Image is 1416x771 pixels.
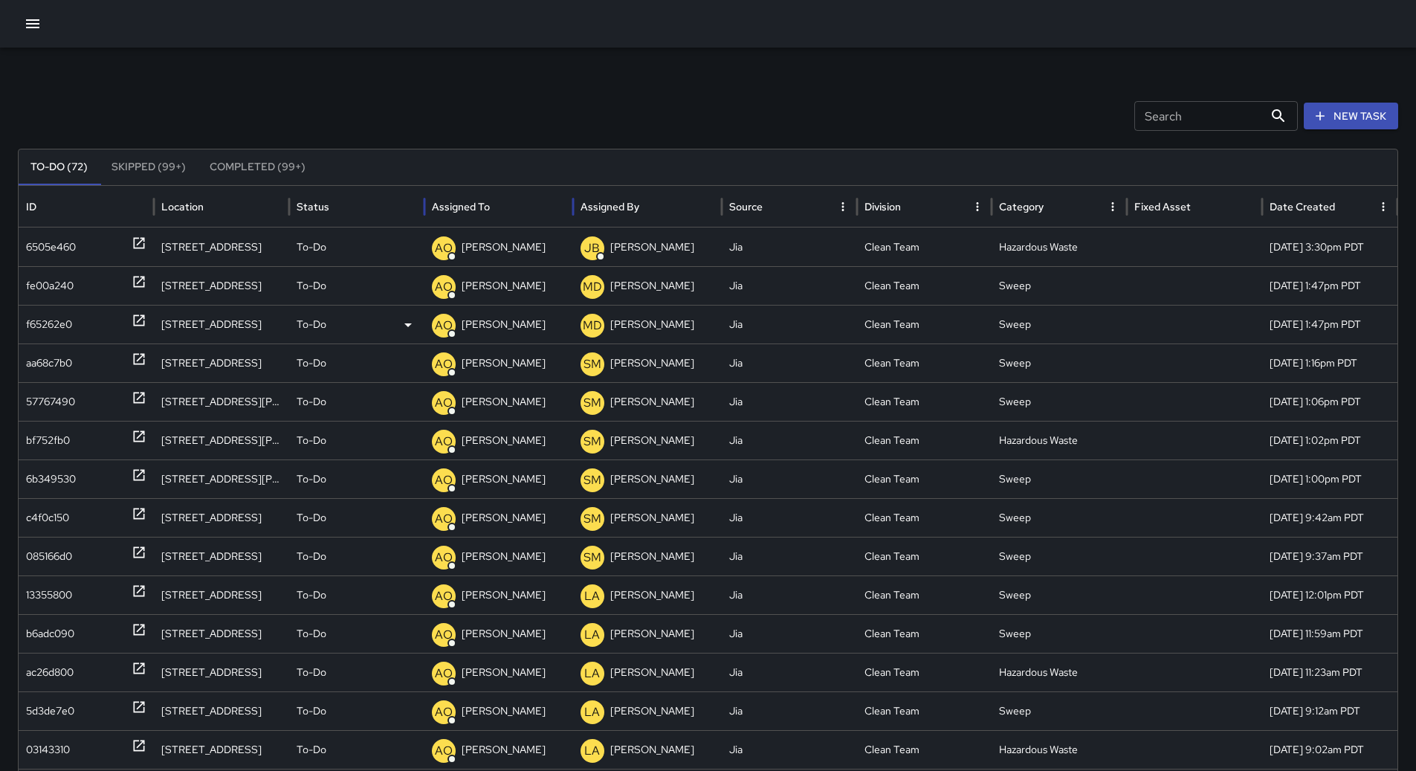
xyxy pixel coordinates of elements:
p: SM [583,355,601,373]
div: 10/8/2025, 9:37am PDT [1262,537,1397,575]
div: Assigned By [581,200,639,213]
p: [PERSON_NAME] [610,692,694,730]
div: Location [161,200,204,213]
p: SM [583,394,601,412]
div: 212 Ivy Street [154,343,289,382]
div: 10/8/2025, 3:30pm PDT [1262,228,1397,266]
div: Hazardous Waste [992,228,1127,266]
div: ac26d800 [26,654,74,691]
div: Hazardous Waste [992,421,1127,459]
p: To-Do [297,344,326,382]
p: [PERSON_NAME] [462,576,546,614]
div: Clean Team [857,228,992,266]
div: Jia [722,343,857,382]
div: 10/7/2025, 11:59am PDT [1262,614,1397,653]
p: To-Do [297,267,326,305]
p: LA [584,626,600,644]
p: LA [584,742,600,760]
div: 10/7/2025, 12:01pm PDT [1262,575,1397,614]
p: AO [435,471,453,489]
p: [PERSON_NAME] [610,731,694,769]
p: [PERSON_NAME] [610,383,694,421]
p: [PERSON_NAME] [462,383,546,421]
p: [PERSON_NAME] [462,267,546,305]
p: LA [584,665,600,683]
div: f65262e0 [26,306,72,343]
div: 10/8/2025, 1:47pm PDT [1262,266,1397,305]
p: To-Do [297,306,326,343]
div: 301 Grove Street [154,537,289,575]
div: Assigned To [432,200,490,213]
div: 399 Grove Street [154,575,289,614]
div: Sweep [992,343,1127,382]
div: aa68c7b0 [26,344,72,382]
div: Sweep [992,382,1127,421]
p: MD [583,317,602,335]
div: 10/7/2025, 11:23am PDT [1262,653,1397,691]
div: Clean Team [857,459,992,498]
p: To-Do [297,538,326,575]
p: [PERSON_NAME] [610,306,694,343]
p: [PERSON_NAME] [610,228,694,266]
div: Jia [722,266,857,305]
div: 6b349530 [26,460,76,498]
button: Division column menu [967,196,988,217]
div: Clean Team [857,653,992,691]
p: AO [435,355,453,373]
div: Clean Team [857,266,992,305]
p: AO [435,239,453,257]
div: 399 Grove Street [154,691,289,730]
div: Jia [722,691,857,730]
div: Clean Team [857,498,992,537]
p: To-Do [297,383,326,421]
div: 10/8/2025, 1:02pm PDT [1262,421,1397,459]
div: Jia [722,730,857,769]
div: Sweep [992,575,1127,614]
p: JB [584,239,600,257]
div: 6505e460 [26,228,76,266]
button: To-Do (72) [19,149,100,185]
p: [PERSON_NAME] [610,499,694,537]
button: Skipped (99+) [100,149,198,185]
div: Clean Team [857,691,992,730]
div: Sweep [992,266,1127,305]
p: To-Do [297,615,326,653]
div: 13355800 [26,576,72,614]
div: 10/8/2025, 1:16pm PDT [1262,343,1397,382]
p: AO [435,433,453,451]
div: ID [26,200,36,213]
p: [PERSON_NAME] [462,538,546,575]
p: SM [583,549,601,567]
div: 10/8/2025, 1:00pm PDT [1262,459,1397,498]
div: Sweep [992,305,1127,343]
p: To-Do [297,692,326,730]
div: Date Created [1270,200,1335,213]
p: [PERSON_NAME] [462,692,546,730]
div: Clean Team [857,305,992,343]
p: [PERSON_NAME] [462,422,546,459]
div: 10/7/2025, 9:12am PDT [1262,691,1397,730]
p: AO [435,703,453,721]
p: To-Do [297,228,326,266]
div: 340 Grove Street [154,614,289,653]
div: bf752fb0 [26,422,70,459]
div: Jia [722,305,857,343]
div: Jia [722,575,857,614]
p: To-Do [297,731,326,769]
p: SM [583,510,601,528]
p: AO [435,317,453,335]
div: 322 Hayes Street [154,382,289,421]
div: Status [297,200,329,213]
div: 10/8/2025, 1:06pm PDT [1262,382,1397,421]
button: Category column menu [1102,196,1123,217]
div: Jia [722,614,857,653]
p: [PERSON_NAME] [610,576,694,614]
p: [PERSON_NAME] [610,267,694,305]
p: To-Do [297,654,326,691]
p: AO [435,549,453,567]
p: SM [583,433,601,451]
div: c4f0c150 [26,499,69,537]
p: AO [435,278,453,296]
div: 233 Franklin Street [154,730,289,769]
div: Sweep [992,614,1127,653]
